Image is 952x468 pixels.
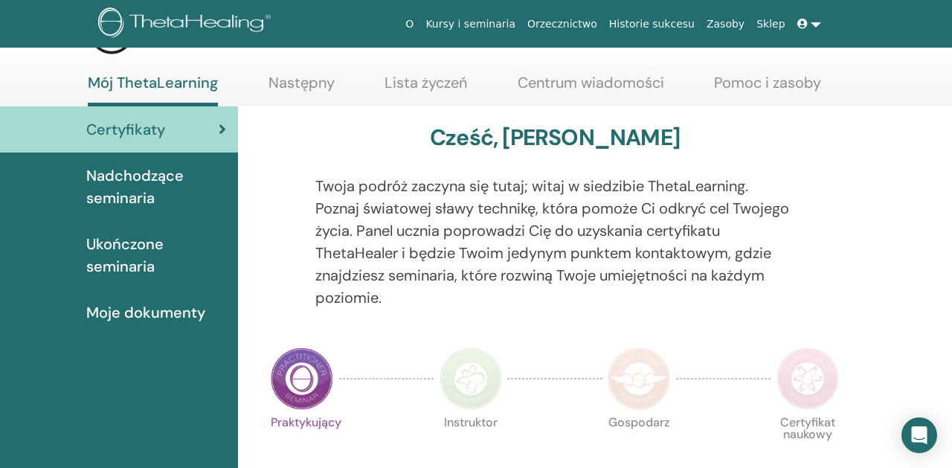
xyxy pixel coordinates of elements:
[521,10,603,38] a: Orzecznictwo
[714,73,821,92] font: Pomoc i zasoby
[86,303,205,322] font: Moje dokumenty
[86,234,164,276] font: Ukończone seminaria
[271,414,341,430] font: Praktykujący
[750,10,791,38] a: Sklep
[271,347,333,410] img: Praktykujący
[315,176,789,307] font: Twoja podróż zaczyna się tutaj; witaj w siedzibie ThetaLearning. Poznaj światowej sławy technikę,...
[701,10,750,38] a: Zasoby
[385,73,467,92] font: Lista życzeń
[268,74,335,103] a: Następny
[86,166,184,208] font: Nadchodzące seminaria
[268,73,335,92] font: Następny
[714,74,821,103] a: Pomoc i zasoby
[440,347,502,410] img: Instruktor
[527,18,597,30] font: Orzecznictwo
[385,74,467,103] a: Lista życzeń
[518,74,664,103] a: Centrum wiadomości
[430,123,680,152] font: Cześć, [PERSON_NAME]
[609,18,695,30] font: Historie sukcesu
[399,10,419,38] a: O
[86,120,165,139] font: Certyfikaty
[603,10,701,38] a: Historie sukcesu
[608,414,669,430] font: Gospodarz
[776,347,839,410] img: Certyfikat naukowy
[419,10,521,38] a: Kursy i seminaria
[780,414,835,442] font: Certyfikat naukowy
[444,414,498,430] font: Instruktor
[88,73,218,92] font: Mój ThetaLearning
[901,417,937,453] div: Open Intercom Messenger
[98,7,276,41] img: logo.png
[518,73,664,92] font: Centrum wiadomości
[756,18,785,30] font: Sklep
[608,347,670,410] img: Gospodarz
[425,18,515,30] font: Kursy i seminaria
[405,18,414,30] font: O
[707,18,744,30] font: Zasoby
[88,74,218,106] a: Mój ThetaLearning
